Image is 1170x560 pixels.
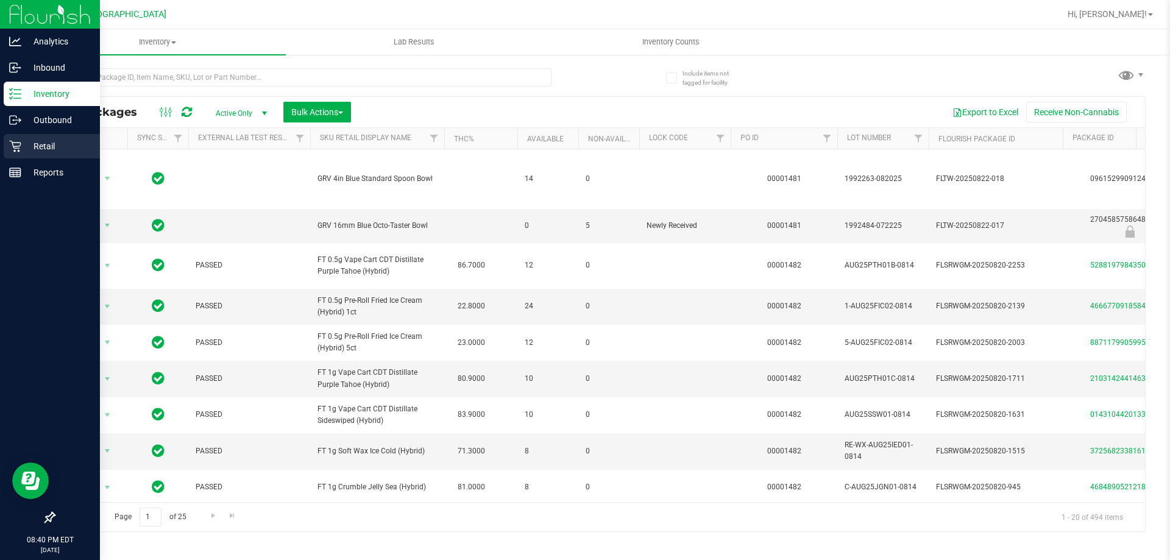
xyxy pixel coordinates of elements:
[525,481,571,493] span: 8
[320,133,411,142] a: Sku Retail Display Name
[586,445,632,457] span: 0
[767,410,801,419] a: 00001482
[1090,447,1158,455] a: 3725682338161371
[377,37,451,48] span: Lab Results
[317,445,437,457] span: FT 1g Soft Wax Ice Cold (Hybrid)
[588,135,642,143] a: Non-Available
[9,35,21,48] inline-svg: Analytics
[740,133,759,142] a: PO ID
[100,298,115,315] span: select
[424,128,444,149] a: Filter
[317,481,437,493] span: FT 1g Crumble Jelly Sea (Hybrid)
[586,173,632,185] span: 0
[767,374,801,383] a: 00001482
[452,257,491,274] span: 86.7000
[100,170,115,187] span: select
[317,367,437,390] span: FT 1g Vape Cart CDT Distillate Purple Tahoe (Hybrid)
[525,409,571,420] span: 10
[152,442,165,459] span: In Sync
[104,508,196,526] span: Page of 25
[767,483,801,491] a: 00001482
[5,534,94,545] p: 08:40 PM EDT
[845,173,921,185] span: 1992263-082025
[938,135,1015,143] a: Flourish Package ID
[63,105,149,119] span: All Packages
[196,300,303,312] span: PASSED
[847,133,891,142] a: Lot Number
[317,254,437,277] span: FT 0.5g Vape Cart CDT Distillate Purple Tahoe (Hybrid)
[525,173,571,185] span: 14
[936,173,1055,185] span: FLTW-20250822-018
[224,508,241,524] a: Go to the last page
[196,260,303,271] span: PASSED
[152,170,165,187] span: In Sync
[317,295,437,318] span: FT 0.5g Pre-Roll Fried Ice Cream (Hybrid) 1ct
[586,409,632,420] span: 0
[845,481,921,493] span: C-AUG25JGN01-0814
[21,113,94,127] p: Outbound
[682,69,743,87] span: Include items not tagged for facility
[140,508,161,526] input: 1
[1026,102,1127,122] button: Receive Non-Cannabis
[317,173,437,185] span: GRV 4in Blue Standard Spoon Bowl
[1068,9,1147,19] span: Hi, [PERSON_NAME]!
[100,406,115,424] span: select
[21,165,94,180] p: Reports
[1090,410,1158,419] a: 0143104420133387
[767,302,801,310] a: 00001482
[12,463,49,499] iframe: Resource center
[845,260,921,271] span: AUG25PTH01B-0814
[586,481,632,493] span: 0
[100,217,115,234] span: select
[1090,374,1158,383] a: 2103142441463161
[586,220,632,232] span: 5
[283,102,351,122] button: Bulk Actions
[100,370,115,388] span: select
[945,102,1026,122] button: Export to Excel
[586,373,632,385] span: 0
[767,338,801,347] a: 00001482
[845,439,921,463] span: RE-WX-AUG25IED01-0814
[525,220,571,232] span: 0
[196,337,303,349] span: PASSED
[21,87,94,101] p: Inventory
[845,300,921,312] span: 1-AUG25FIC02-0814
[152,478,165,495] span: In Sync
[29,37,286,48] span: Inventory
[452,406,491,424] span: 83.9000
[452,297,491,315] span: 22.8000
[525,260,571,271] span: 12
[525,373,571,385] span: 10
[452,478,491,496] span: 81.0000
[626,37,716,48] span: Inventory Counts
[291,107,343,117] span: Bulk Actions
[137,133,184,142] a: Sync Status
[1090,338,1158,347] a: 8871179905995415
[845,373,921,385] span: AUG25PTH01C-0814
[525,300,571,312] span: 24
[21,60,94,75] p: Inbound
[1052,508,1133,526] span: 1 - 20 of 494 items
[452,442,491,460] span: 71.3000
[100,479,115,496] span: select
[767,221,801,230] a: 00001481
[204,508,222,524] a: Go to the next page
[152,297,165,314] span: In Sync
[196,445,303,457] span: PASSED
[152,370,165,387] span: In Sync
[1072,133,1114,142] a: Package ID
[711,128,731,149] a: Filter
[586,300,632,312] span: 0
[83,9,166,19] span: [GEOGRAPHIC_DATA]
[767,261,801,269] a: 00001482
[317,331,437,354] span: FT 0.5g Pre-Roll Fried Ice Cream (Hybrid) 5ct
[100,334,115,351] span: select
[196,409,303,420] span: PASSED
[452,334,491,352] span: 23.0000
[54,68,551,87] input: Search Package ID, Item Name, SKU, Lot or Part Number...
[100,442,115,459] span: select
[936,481,1055,493] span: FLSRWGM-20250820-945
[845,220,921,232] span: 1992484-072225
[198,133,294,142] a: External Lab Test Result
[317,220,437,232] span: GRV 16mm Blue Octo-Taster Bowl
